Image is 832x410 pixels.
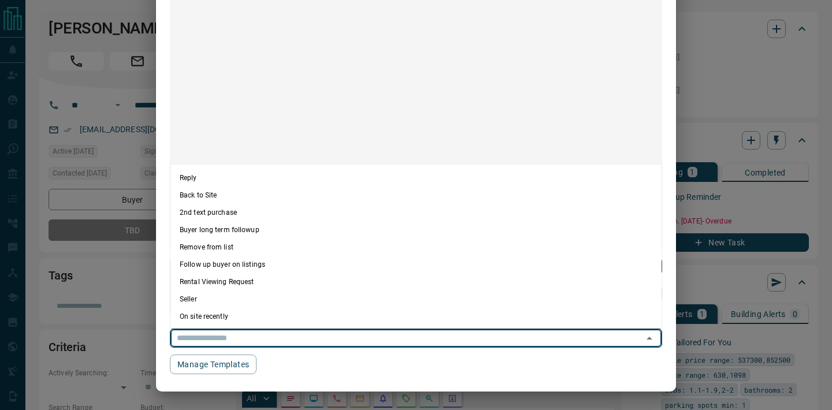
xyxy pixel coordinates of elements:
li: On site recently [170,308,662,325]
button: Manage Templates [170,355,257,374]
li: Rental Viewing Request [170,273,662,290]
li: Follow up buyer on listings [170,256,662,273]
li: Rental Inquiry no docs [170,325,662,342]
li: 2nd text purchase [170,204,662,221]
li: Remove from list [170,238,662,256]
li: Back to Site [170,187,662,204]
li: Reply [170,169,662,187]
li: Buyer long term followup [170,221,662,238]
li: Seller [170,290,662,308]
button: Close [641,330,658,346]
